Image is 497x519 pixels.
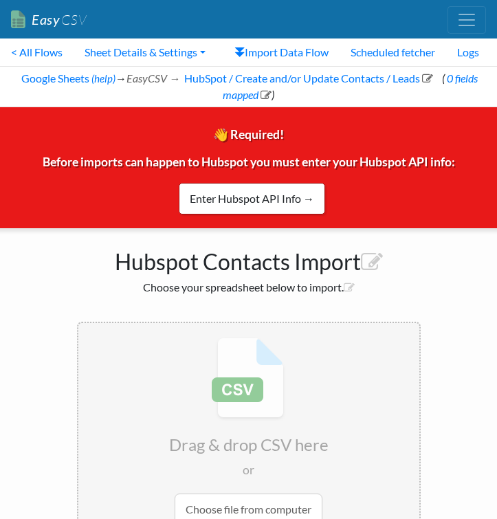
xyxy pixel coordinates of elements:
a: Enter Hubspot API Info → [179,183,325,214]
h1: Hubspot Contacts Import [77,242,421,275]
span: ( ) [223,71,478,101]
a: Logs [446,38,490,66]
h2: Choose your spreadsheet below to import. [77,280,421,294]
span: CSV [60,11,87,28]
a: (help) [91,72,115,85]
a: Scheduled fetcher [340,38,446,66]
a: Google Sheets [19,71,89,85]
i: EasyCSV → [126,71,180,85]
a: HubSpot / Create and/or Update Contacts / Leads [182,71,433,85]
span: 👋 Required! Before imports can happen to Hubspot you must enter your Hubspot API info: [43,127,455,201]
a: 0 fields mapped [223,71,478,101]
a: EasyCSV [11,5,87,34]
button: Toggle navigation [448,6,486,34]
a: Sheet Details & Settings [74,38,217,66]
a: Import Data Flow [223,38,340,66]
